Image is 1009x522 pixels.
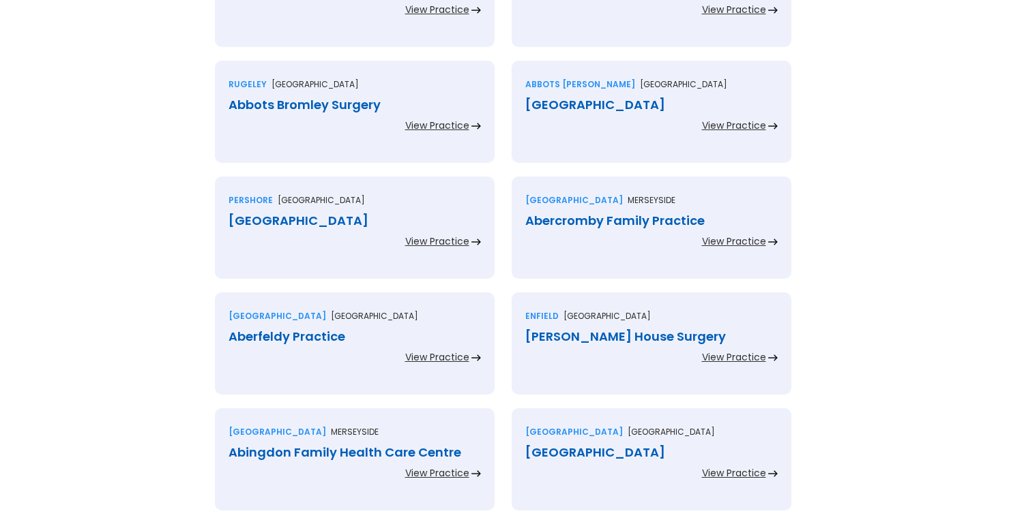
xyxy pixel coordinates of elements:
a: Abbots [PERSON_NAME][GEOGRAPHIC_DATA][GEOGRAPHIC_DATA]View Practice [512,61,791,176]
a: [GEOGRAPHIC_DATA][GEOGRAPHIC_DATA]Aberfeldy PracticeView Practice [215,292,495,408]
div: Aberfeldy Practice [229,330,481,343]
p: [GEOGRAPHIC_DATA] [628,425,715,439]
div: View Practice [702,466,766,480]
div: [GEOGRAPHIC_DATA] [229,309,326,323]
div: View Practice [702,234,766,248]
p: [GEOGRAPHIC_DATA] [272,78,359,91]
div: View Practice [405,234,469,248]
div: [GEOGRAPHIC_DATA] [525,425,623,439]
div: Abbots [PERSON_NAME] [525,78,635,91]
a: Rugeley[GEOGRAPHIC_DATA]Abbots Bromley SurgeryView Practice [215,61,495,176]
div: View Practice [702,350,766,364]
div: View Practice [405,3,469,16]
div: [GEOGRAPHIC_DATA] [525,194,623,207]
div: Abingdon Family Health Care Centre [229,446,481,459]
div: [GEOGRAPHIC_DATA] [229,425,326,439]
p: Merseyside [628,194,675,207]
p: Merseyside [331,425,379,439]
a: [GEOGRAPHIC_DATA]MerseysideAbercromby Family PracticeView Practice [512,176,791,292]
p: [GEOGRAPHIC_DATA] [278,194,365,207]
div: Rugeley [229,78,267,91]
div: Abercromby Family Practice [525,214,778,228]
div: View Practice [405,119,469,132]
p: [GEOGRAPHIC_DATA] [640,78,727,91]
div: View Practice [405,350,469,364]
div: [GEOGRAPHIC_DATA] [525,98,778,112]
div: Enfield [525,309,559,323]
div: Abbots Bromley Surgery [229,98,481,112]
div: [GEOGRAPHIC_DATA] [229,214,481,228]
div: View Practice [405,466,469,480]
div: [PERSON_NAME] House Surgery [525,330,778,343]
div: Pershore [229,194,273,207]
a: Enfield[GEOGRAPHIC_DATA][PERSON_NAME] House SurgeryView Practice [512,292,791,408]
p: [GEOGRAPHIC_DATA] [564,309,651,323]
a: Pershore[GEOGRAPHIC_DATA][GEOGRAPHIC_DATA]View Practice [215,176,495,292]
div: [GEOGRAPHIC_DATA] [525,446,778,459]
div: View Practice [702,119,766,132]
p: [GEOGRAPHIC_DATA] [331,309,418,323]
div: View Practice [702,3,766,16]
